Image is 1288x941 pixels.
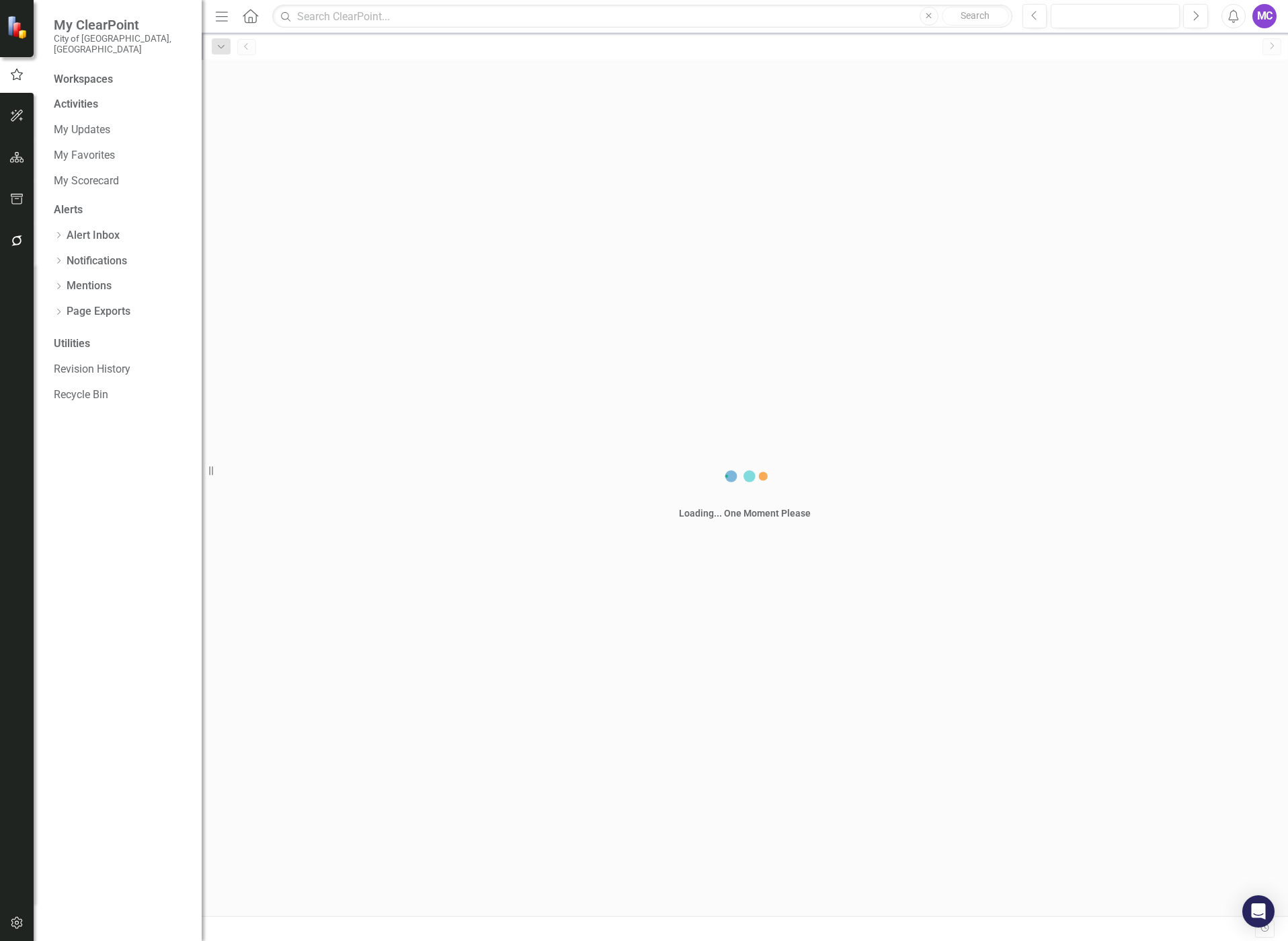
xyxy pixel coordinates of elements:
[1242,895,1275,928] div: Open Intercom Messenger
[54,97,188,112] div: Activities
[67,278,112,294] a: Mentions
[54,33,188,55] small: City of [GEOGRAPHIC_DATA], [GEOGRAPHIC_DATA]
[54,17,188,33] span: My ClearPoint
[54,122,188,138] a: My Updates
[67,228,120,243] a: Alert Inbox
[54,387,188,403] a: Recycle Bin
[54,362,188,377] a: Revision History
[679,506,811,520] div: Loading... One Moment Please
[54,174,188,189] a: My Scorecard
[961,10,990,21] span: Search
[54,202,188,218] div: Alerts
[67,254,127,269] a: Notifications
[1252,4,1277,28] button: MC
[7,15,30,38] img: ClearPoint Strategy
[272,5,1012,28] input: Search ClearPoint...
[942,7,1009,26] button: Search
[67,304,130,319] a: Page Exports
[54,148,188,163] a: My Favorites
[54,72,113,87] div: Workspaces
[54,336,188,352] div: Utilities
